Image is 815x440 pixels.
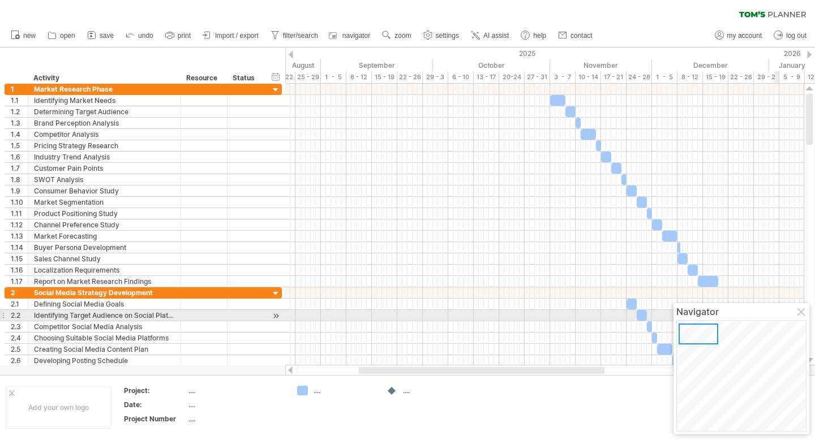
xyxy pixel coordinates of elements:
[11,299,28,309] div: 2.1
[321,59,433,71] div: September 2025
[11,208,28,219] div: 1.11
[34,118,175,128] div: Brand Perception Analysis
[550,59,652,71] div: November 2025
[178,32,191,40] span: print
[34,310,175,321] div: Identifying Target Audience on Social Platforms
[11,118,28,128] div: 1.3
[34,95,175,106] div: Identifying Market Needs
[34,140,175,151] div: Pricing Strategy Research
[11,265,28,275] div: 1.16
[11,152,28,162] div: 1.6
[34,253,175,264] div: Sales Channel Study
[100,32,114,40] span: save
[11,253,28,264] div: 1.15
[11,174,28,185] div: 1.8
[525,71,550,83] div: 27 - 31
[627,71,652,83] div: 24 - 28
[11,242,28,253] div: 1.14
[215,32,259,40] span: import / export
[124,386,186,395] div: Project:
[34,163,175,174] div: Customer Pain Points
[34,174,175,185] div: SWOT Analysis
[342,32,370,40] span: navigator
[555,28,596,43] a: contact
[34,208,175,219] div: Product Positioning Study
[295,71,321,83] div: 25 - 29
[34,152,175,162] div: Industry Trend Analysis
[423,71,448,83] div: 29 - 3
[314,386,375,395] div: ....
[327,28,374,43] a: navigator
[34,344,175,355] div: Creating Social Media Content Plan
[474,71,499,83] div: 13 - 17
[34,186,175,196] div: Consumer Behavior Study
[779,71,805,83] div: 5 - 9
[34,197,175,208] div: Market Segmentation
[11,333,28,343] div: 2.4
[6,386,111,429] div: Add your own logo
[11,95,28,106] div: 1.1
[8,28,39,43] a: new
[162,28,194,43] a: print
[186,72,221,84] div: Resource
[11,197,28,208] div: 1.10
[379,28,414,43] a: zoom
[233,72,258,84] div: Status
[23,32,36,40] span: new
[11,84,28,94] div: 1
[188,414,284,424] div: ....
[346,71,372,83] div: 8 - 12
[11,287,28,298] div: 2
[436,32,459,40] span: settings
[448,71,474,83] div: 6 - 10
[45,28,79,43] a: open
[372,71,397,83] div: 15 - 19
[11,106,28,117] div: 1.2
[483,32,509,40] span: AI assist
[34,321,175,332] div: Competitor Social Media Analysis
[84,28,117,43] a: save
[11,163,28,174] div: 1.7
[123,28,157,43] a: undo
[703,71,728,83] div: 15 - 19
[421,28,462,43] a: settings
[34,242,175,253] div: Buyer Persona Development
[268,28,321,43] a: filter/search
[601,71,627,83] div: 17 - 21
[754,71,779,83] div: 29 - 2
[394,32,411,40] span: zoom
[786,32,807,40] span: log out
[676,306,807,317] div: Navigator
[11,219,28,230] div: 1.12
[124,414,186,424] div: Project Number
[11,276,28,287] div: 1.17
[11,231,28,241] div: 1.13
[11,355,28,366] div: 2.6
[403,386,465,395] div: ....
[34,276,175,287] div: Report on Market Research Findings
[200,28,262,43] a: import / export
[34,219,175,230] div: Channel Preference Study
[34,129,175,140] div: Competitor Analysis
[728,71,754,83] div: 22 - 26
[138,32,153,40] span: undo
[433,59,550,71] div: October 2025
[60,32,75,40] span: open
[34,333,175,343] div: Choosing Suitable Social Media Platforms
[34,355,175,366] div: Developing Posting Schedule
[550,71,576,83] div: 3 - 7
[727,32,762,40] span: my account
[518,28,550,43] a: help
[499,71,525,83] div: 20-24
[283,32,318,40] span: filter/search
[712,28,765,43] a: my account
[11,140,28,151] div: 1.5
[652,71,677,83] div: 1 - 5
[677,71,703,83] div: 8 - 12
[570,32,593,40] span: contact
[34,265,175,275] div: Localization Requirements
[468,28,512,43] a: AI assist
[11,310,28,321] div: 2.2
[33,72,174,84] div: Activity
[11,186,28,196] div: 1.9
